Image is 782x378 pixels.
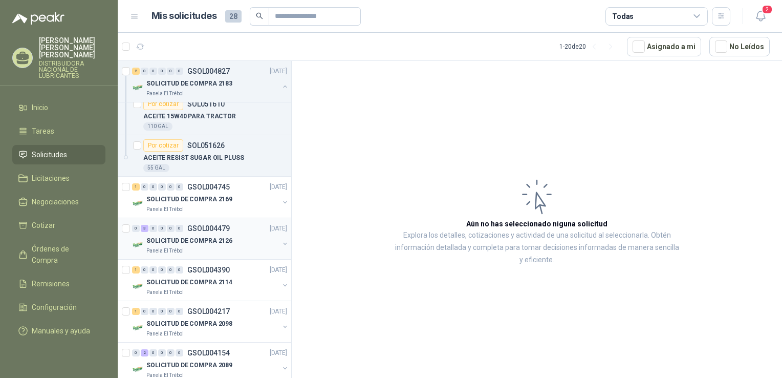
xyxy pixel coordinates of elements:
button: 2 [751,7,770,26]
p: GSOL004479 [187,225,230,232]
div: 2 [141,349,148,356]
img: Company Logo [132,363,144,375]
div: 0 [132,349,140,356]
span: Licitaciones [32,173,70,184]
a: Tareas [12,121,105,141]
a: 1 0 0 0 0 0 GSOL004390[DATE] Company LogoSOLICITUD DE COMPRA 2114Panela El Trébol [132,264,289,297]
p: [DATE] [270,307,287,317]
span: Configuración [32,302,77,313]
div: 0 [141,68,148,75]
a: Por cotizarSOL051626ACEITE RESIST SUGAR OIL PLUSS55 GAL [118,135,291,177]
p: SOLICITUD DE COMPRA 2098 [146,319,232,329]
div: 0 [158,183,166,191]
div: 1 [132,308,140,315]
div: Todas [612,11,634,22]
a: 1 0 0 0 0 0 GSOL004217[DATE] Company LogoSOLICITUD DE COMPRA 2098Panela El Trébol [132,305,289,338]
div: 0 [149,183,157,191]
span: Remisiones [32,278,70,289]
img: Company Logo [132,197,144,209]
p: SOL051610 [187,100,225,108]
div: 0 [149,68,157,75]
div: 1 [132,266,140,274]
img: Company Logo [132,280,144,292]
p: ACEITE RESIST SUGAR OIL PLUSS [143,153,244,163]
p: GSOL004827 [187,68,230,75]
div: 0 [167,266,175,274]
p: Panela El Trébol [146,330,184,338]
p: [DATE] [270,265,287,275]
p: [DATE] [270,182,287,192]
p: SOLICITUD DE COMPRA 2169 [146,195,232,204]
div: 0 [149,266,157,274]
div: 0 [158,225,166,232]
a: Por cotizarSOL051610ACEITE 15W40 PARA TRACTOR110 GAL [118,94,291,135]
h3: Aún no has seleccionado niguna solicitud [466,218,607,229]
span: Tareas [32,125,54,137]
div: 0 [149,308,157,315]
p: Panela El Trébol [146,288,184,297]
p: SOLICITUD DE COMPRA 2126 [146,236,232,246]
p: Panela El Trébol [146,247,184,255]
div: 0 [176,68,183,75]
span: 28 [225,10,242,23]
p: SOLICITUD DE COMPRA 2114 [146,278,232,287]
div: 0 [167,68,175,75]
div: 0 [158,349,166,356]
a: Órdenes de Compra [12,239,105,270]
h1: Mis solicitudes [151,9,217,24]
span: Cotizar [32,220,55,231]
div: 55 GAL [143,164,169,172]
a: Cotizar [12,216,105,235]
a: 2 0 0 0 0 0 GSOL004827[DATE] Company LogoSOLICITUD DE COMPRA 2183Panela El Trébol [132,65,289,98]
img: Company Logo [132,322,144,334]
div: 0 [141,308,148,315]
span: Órdenes de Compra [32,243,96,266]
p: [PERSON_NAME] [PERSON_NAME] [PERSON_NAME] [39,37,105,58]
div: 0 [141,266,148,274]
div: 3 [141,225,148,232]
a: Remisiones [12,274,105,293]
div: 0 [132,225,140,232]
p: GSOL004154 [187,349,230,356]
div: 0 [158,308,166,315]
div: 0 [176,308,183,315]
div: 0 [149,225,157,232]
p: [DATE] [270,67,287,76]
span: Negociaciones [32,196,79,207]
span: 2 [762,5,773,14]
img: Company Logo [132,81,144,94]
div: 0 [167,308,175,315]
a: Negociaciones [12,192,105,212]
div: 2 [132,68,140,75]
div: 0 [176,183,183,191]
p: SOLICITUD DE COMPRA 2089 [146,361,232,370]
p: SOL051626 [187,142,225,149]
p: GSOL004217 [187,308,230,315]
span: Manuales y ayuda [32,325,90,337]
img: Company Logo [132,239,144,251]
a: 1 0 0 0 0 0 GSOL004745[DATE] Company LogoSOLICITUD DE COMPRA 2169Panela El Trébol [132,181,289,214]
div: Por cotizar [143,98,183,110]
p: Panela El Trébol [146,205,184,214]
div: 0 [141,183,148,191]
span: Solicitudes [32,149,67,160]
button: No Leídos [709,37,770,56]
button: Asignado a mi [627,37,701,56]
div: 0 [176,225,183,232]
a: 0 3 0 0 0 0 GSOL004479[DATE] Company LogoSOLICITUD DE COMPRA 2126Panela El Trébol [132,222,289,255]
div: Por cotizar [143,139,183,152]
p: GSOL004745 [187,183,230,191]
p: Panela El Trébol [146,90,184,98]
p: [DATE] [270,348,287,358]
div: 0 [158,68,166,75]
span: search [256,12,263,19]
a: Solicitudes [12,145,105,164]
div: 1 [132,183,140,191]
div: 0 [176,266,183,274]
div: 0 [167,349,175,356]
a: Configuración [12,298,105,317]
p: DISTRIBUIDORA NACIONAL DE LUBRICANTES [39,60,105,79]
div: 0 [167,225,175,232]
div: 110 GAL [143,122,172,131]
p: ACEITE 15W40 PARA TRACTOR [143,112,236,121]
